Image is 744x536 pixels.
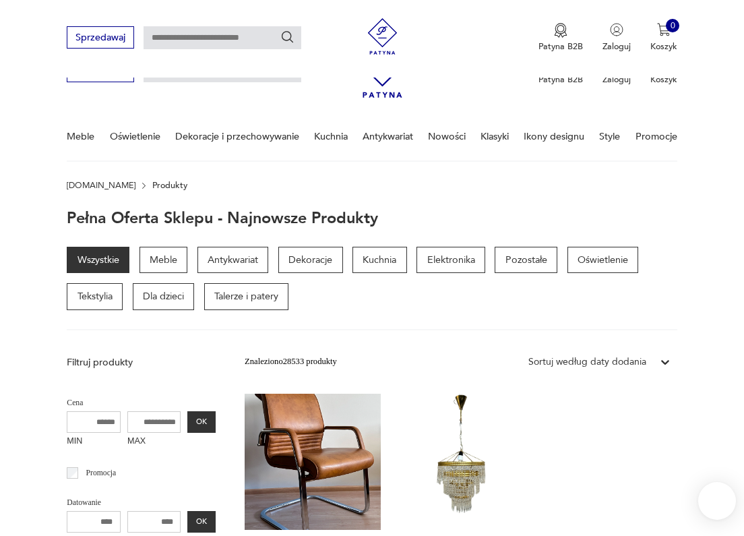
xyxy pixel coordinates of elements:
img: Ikona koszyka [657,23,671,36]
a: Wszystkie [67,247,129,274]
p: Zaloguj [602,73,631,86]
a: Antykwariat [197,247,269,274]
a: Ikona medaluPatyna B2B [538,23,583,53]
img: Ikonka użytkownika [610,23,623,36]
button: Patyna B2B [538,23,583,53]
a: Oświetlenie [110,113,160,160]
a: Sprzedawaj [67,34,133,42]
a: Oświetlenie [567,247,639,274]
img: Ikona medalu [554,23,567,38]
a: Pozostałe [495,247,557,274]
a: Klasyki [480,113,509,160]
button: OK [187,411,215,433]
label: MIN [67,433,121,452]
a: Meble [139,247,188,274]
a: Talerze i patery [204,283,289,310]
p: Koszyk [650,40,677,53]
p: Promocja [86,467,116,480]
img: Patyna - sklep z meblami i dekoracjami vintage [360,18,405,55]
iframe: Smartsupp widget button [698,482,736,520]
p: Cena [67,396,216,410]
a: Dekoracje i przechowywanie [175,113,299,160]
p: Filtruj produkty [67,356,216,369]
a: Nowości [428,113,466,160]
p: Zaloguj [602,40,631,53]
a: Antykwariat [363,113,413,160]
a: Dekoracje [278,247,343,274]
h1: Pełna oferta sklepu - najnowsze produkty [67,210,378,227]
button: OK [187,511,215,533]
label: MAX [127,433,181,452]
p: Patyna B2B [538,73,583,86]
p: Patyna B2B [538,40,583,53]
a: Kuchnia [352,247,407,274]
button: 0Koszyk [650,23,677,53]
div: 0 [666,19,679,32]
a: Style [599,113,620,160]
div: Znaleziono 28533 produkty [245,355,337,369]
a: Promocje [635,113,677,160]
p: Koszyk [650,73,677,86]
a: [DOMAIN_NAME] [67,181,135,190]
a: Meble [67,113,94,160]
a: Elektronika [416,247,485,274]
button: Szukaj [280,30,295,44]
button: Zaloguj [602,23,631,53]
a: Tekstylia [67,283,123,310]
div: Sortuj według daty dodania [528,355,646,369]
button: Sprzedawaj [67,26,133,49]
a: Dla dzieci [133,283,195,310]
a: Ikony designu [524,113,584,160]
p: Produkty [152,181,187,190]
p: Datowanie [67,496,216,510]
a: Kuchnia [314,113,348,160]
